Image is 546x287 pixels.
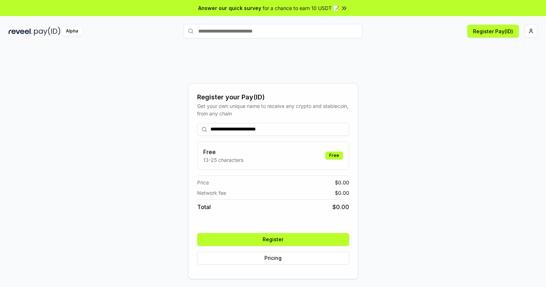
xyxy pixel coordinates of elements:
[203,148,243,156] h3: Free
[203,156,243,164] p: 13-25 characters
[198,4,261,12] span: Answer our quick survey
[197,92,349,102] div: Register your Pay(ID)
[197,102,349,117] div: Get your own unique name to receive any crypto and stablecoin, from any chain
[197,189,226,197] span: Network fee
[325,152,343,159] div: Free
[332,203,349,211] span: $ 0.00
[197,233,349,246] button: Register
[335,189,349,197] span: $ 0.00
[467,25,519,38] button: Register Pay(ID)
[335,179,349,186] span: $ 0.00
[197,252,349,264] button: Pricing
[263,4,339,12] span: for a chance to earn 10 USDT 📝
[197,203,211,211] span: Total
[197,179,209,186] span: Price
[9,27,33,36] img: reveel_dark
[34,27,60,36] img: pay_id
[62,27,82,36] div: Alpha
